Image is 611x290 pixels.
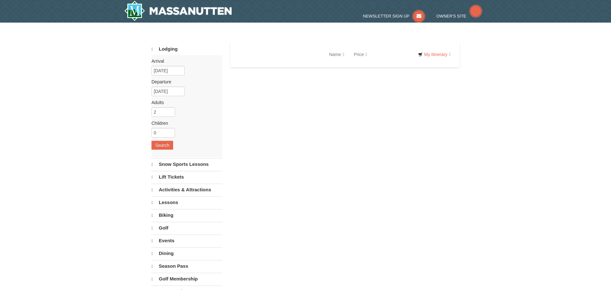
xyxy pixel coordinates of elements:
a: Name [324,48,349,61]
span: Owner's Site [437,14,467,18]
a: Owner's Site [437,14,482,18]
label: Adults [151,99,218,106]
a: Golf Membership [151,273,222,285]
a: My Itinerary [414,50,455,59]
a: Golf [151,222,222,234]
a: Newsletter Sign Up [363,14,425,18]
a: Snow Sports Lessons [151,158,222,170]
a: Lift Tickets [151,171,222,183]
button: Search [151,141,173,150]
a: Lessons [151,196,222,209]
label: Children [151,120,218,126]
a: Activities & Attractions [151,184,222,196]
a: Dining [151,247,222,259]
a: Price [349,48,372,61]
a: Biking [151,209,222,221]
label: Arrival [151,58,218,64]
img: Massanutten Resort Logo [124,1,232,21]
a: Events [151,235,222,247]
a: Massanutten Resort [124,1,232,21]
label: Departure [151,79,218,85]
a: Lodging [151,43,222,55]
span: Newsletter Sign Up [363,14,410,18]
a: Season Pass [151,260,222,272]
